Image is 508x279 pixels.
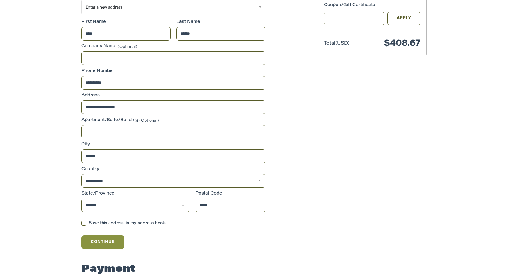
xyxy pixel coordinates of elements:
button: Apply [387,12,420,25]
label: Postal Code [196,191,266,197]
input: Gift Certificate or Coupon Code [324,12,385,25]
label: Country [81,166,265,173]
label: Company Name [81,43,265,50]
span: Total (USD) [324,41,350,46]
label: State/Province [81,191,189,197]
label: Last Name [176,19,265,25]
label: Save this address in my address book. [81,221,265,226]
div: Coupon/Gift Certificate [324,2,420,9]
span: Enter a new address [86,4,122,10]
label: Address [81,92,265,99]
h2: Payment [81,263,135,275]
small: (Optional) [139,118,159,122]
span: $408.67 [384,39,420,48]
label: Apartment/Suite/Building [81,117,265,123]
button: Continue [81,235,124,249]
small: (Optional) [118,45,137,49]
label: Phone Number [81,68,265,74]
label: First Name [81,19,171,25]
label: City [81,141,265,148]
